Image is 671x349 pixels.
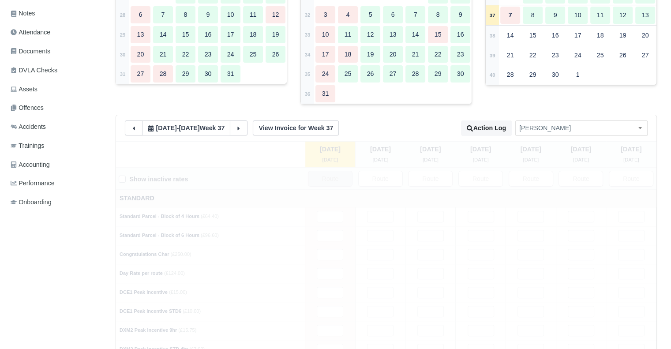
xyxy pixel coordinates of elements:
[198,65,218,83] div: 30
[11,141,44,151] span: Trainings
[131,65,150,83] div: 27
[7,5,105,22] a: Notes
[500,27,520,44] div: 14
[11,46,50,56] span: Documents
[590,7,610,24] div: 11
[568,47,588,64] div: 24
[305,12,311,18] strong: 32
[7,81,105,98] a: Assets
[153,26,173,43] div: 14
[11,122,46,132] span: Accidents
[500,47,520,64] div: 21
[338,6,358,23] div: 4
[305,32,311,38] strong: 33
[490,72,495,78] strong: 40
[405,46,425,63] div: 21
[490,53,495,58] strong: 39
[405,6,425,23] div: 7
[153,6,173,23] div: 7
[7,43,105,60] a: Documents
[11,27,50,38] span: Attendance
[450,26,470,43] div: 16
[568,66,588,83] div: 1
[568,7,588,24] div: 10
[243,6,263,23] div: 11
[383,65,403,83] div: 27
[315,26,335,43] div: 10
[627,307,671,349] iframe: Chat Widget
[11,197,52,207] span: Onboarding
[635,7,655,24] div: 13
[450,46,470,63] div: 23
[198,6,218,23] div: 9
[120,32,126,38] strong: 29
[7,118,105,135] a: Accidents
[266,26,285,43] div: 19
[523,47,543,64] div: 22
[360,46,380,63] div: 19
[131,6,150,23] div: 6
[428,65,448,83] div: 29
[11,8,35,19] span: Notes
[11,84,37,94] span: Assets
[613,27,633,44] div: 19
[305,52,311,57] strong: 34
[545,66,565,83] div: 30
[243,46,263,63] div: 25
[338,65,358,83] div: 25
[11,65,57,75] span: DVLA Checks
[515,120,648,136] span: Tsvetelin Dzhenipov
[338,26,358,43] div: 11
[305,91,311,97] strong: 36
[153,46,173,63] div: 21
[120,12,126,18] strong: 28
[383,6,403,23] div: 6
[490,13,495,18] strong: 37
[198,46,218,63] div: 23
[142,120,230,135] button: [DATE]-[DATE]Week 37
[360,26,380,43] div: 12
[131,26,150,43] div: 13
[153,65,173,83] div: 28
[405,65,425,83] div: 28
[7,24,105,41] a: Attendance
[7,156,105,173] a: Accounting
[523,7,543,24] div: 8
[635,47,655,64] div: 27
[516,123,647,134] span: Tsvetelin Dzhenipov
[315,6,335,23] div: 3
[383,46,403,63] div: 20
[315,46,335,63] div: 17
[176,26,195,43] div: 15
[613,7,633,24] div: 12
[383,26,403,43] div: 13
[253,120,339,135] a: View Invoice for Week 37
[315,85,335,102] div: 31
[7,194,105,211] a: Onboarding
[500,66,520,83] div: 28
[179,124,199,131] span: 6 days from now
[176,6,195,23] div: 8
[545,47,565,64] div: 23
[7,62,105,79] a: DVLA Checks
[428,6,448,23] div: 8
[338,46,358,63] div: 18
[266,46,285,63] div: 26
[243,26,263,43] div: 18
[590,27,610,44] div: 18
[590,47,610,64] div: 25
[360,6,380,23] div: 5
[120,52,126,57] strong: 30
[176,46,195,63] div: 22
[221,26,240,43] div: 17
[635,27,655,44] div: 20
[490,33,495,38] strong: 38
[7,137,105,154] a: Trainings
[7,175,105,192] a: Performance
[613,47,633,64] div: 26
[360,65,380,83] div: 26
[509,11,512,19] strong: 7
[523,27,543,44] div: 15
[11,160,50,170] span: Accounting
